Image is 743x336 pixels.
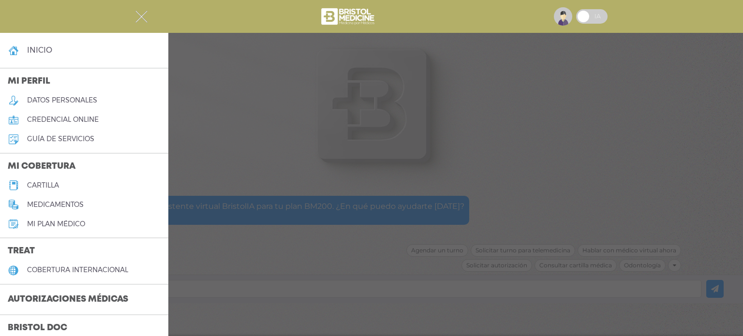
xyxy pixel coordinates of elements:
[27,181,59,190] h5: cartilla
[27,266,128,274] h5: cobertura internacional
[27,220,85,228] h5: Mi plan médico
[320,5,377,28] img: bristol-medicine-blanco.png
[27,45,52,55] h4: inicio
[27,201,84,209] h5: medicamentos
[27,116,99,124] h5: credencial online
[27,96,97,104] h5: datos personales
[27,135,94,143] h5: guía de servicios
[554,7,572,26] img: profile-placeholder.svg
[135,11,148,23] img: Cober_menu-close-white.svg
